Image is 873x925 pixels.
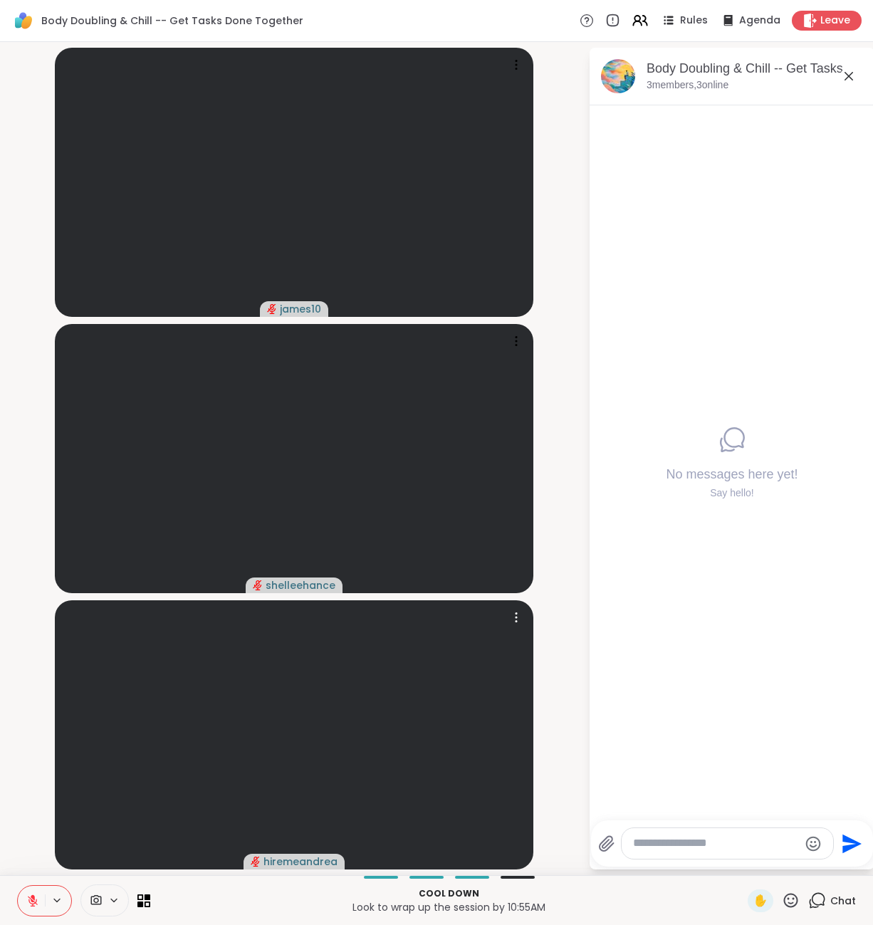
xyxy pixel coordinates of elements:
button: Emoji picker [805,835,822,852]
h4: No messages here yet! [666,466,798,484]
img: ShareWell Logomark [11,9,36,33]
span: james10 [280,302,321,316]
span: audio-muted [253,580,263,590]
span: Body Doubling & Chill -- Get Tasks Done Together [41,14,303,28]
div: Body Doubling & Chill -- Get Tasks Done Together, [DATE] [647,60,863,78]
span: Rules [680,14,708,28]
span: Chat [830,894,856,908]
p: Cool down [159,887,739,900]
span: ✋ [753,892,768,909]
button: Send [834,827,866,859]
span: hiremeandrea [263,855,338,869]
span: Agenda [739,14,780,28]
img: Body Doubling & Chill -- Get Tasks Done Together, Oct 12 [601,59,635,93]
span: Leave [820,14,850,28]
span: audio-muted [267,304,277,314]
p: 3 members, 3 online [647,78,728,93]
textarea: Type your message [633,836,799,851]
p: Look to wrap up the session by 10:55AM [159,900,739,914]
div: Say hello! [666,486,798,501]
span: shelleehance [266,578,335,592]
span: audio-muted [251,857,261,867]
